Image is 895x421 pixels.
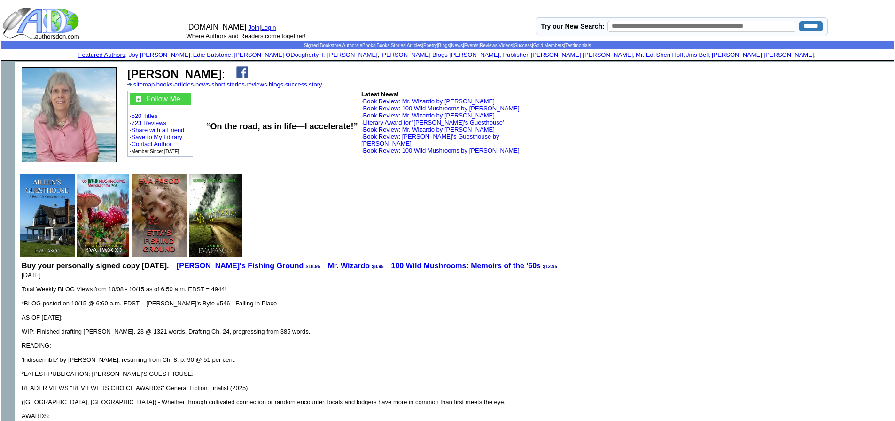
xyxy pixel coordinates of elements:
a: books [156,81,173,88]
font: i [192,53,193,58]
a: [PERSON_NAME] Blogs [PERSON_NAME], Publisher [381,51,528,58]
a: Follow Me [146,95,180,103]
a: Save to My Library [132,133,182,140]
a: Mr. Wizardo [327,262,370,270]
a: News [451,43,463,48]
a: news [195,81,210,88]
font: · [361,147,520,154]
img: fb.png [236,66,248,78]
font: i [816,53,817,58]
span: $18.95 [306,264,320,269]
font: i [655,53,656,58]
a: Book Review: Mr. Wizardo by [PERSON_NAME] [363,112,495,119]
a: short stories [211,81,245,88]
a: Join [248,24,259,31]
img: a_336699.gif [127,83,132,86]
img: shim.gif [447,61,448,62]
a: Book Review: 100 Wild Mushrooms by [PERSON_NAME] [363,105,520,112]
a: Contact Author [132,140,172,148]
font: Member Since: [DATE] [132,149,179,154]
font: i [379,53,380,58]
font: [DOMAIN_NAME] [186,23,246,31]
a: Gold Members [533,43,564,48]
a: Success [514,43,532,48]
font: · [361,98,495,105]
font: i [233,53,233,58]
span: | | | | | | | | | | | | | | [304,43,591,48]
a: Book Review: Mr. Wizardo by [PERSON_NAME] [363,98,495,105]
a: Testimonials [565,43,591,48]
b: Latest News! [361,91,399,98]
a: blogs [269,81,283,88]
a: 100 Wild Mushrooms: Memoirs of the '60s [391,262,541,270]
a: Book Review: [PERSON_NAME]'s Guesthouse by [PERSON_NAME] [361,133,499,147]
a: Authors [342,43,358,48]
span: $12.95 [543,264,557,269]
a: articles [174,81,194,88]
a: 520 Titles [132,112,158,119]
a: [PERSON_NAME]'s Fishing Ground [177,262,304,270]
a: Share with a Friend [132,126,185,133]
a: success story [285,81,322,88]
a: Videos [498,43,513,48]
img: 65583.jpg [22,67,117,162]
font: i [530,53,531,58]
a: reviews [246,81,267,88]
b: [PERSON_NAME] [127,68,222,80]
img: shim.gif [187,215,188,216]
font: : [127,68,225,80]
a: Blogs [438,43,450,48]
a: Books [377,43,390,48]
a: Mr. Ed [636,51,654,58]
a: eBooks [360,43,375,48]
font: Where Authors and Readers come together! [186,32,305,39]
a: Signed Bookstore [304,43,341,48]
a: T. [PERSON_NAME] [321,51,378,58]
b: “On the road, as in life—I accelerate!” [206,122,358,131]
font: · [361,112,495,119]
a: Reviews [480,43,498,48]
a: Events [464,43,479,48]
img: shim.gif [130,215,131,216]
font: · [361,119,504,126]
font: i [320,53,321,58]
a: Articles [407,43,422,48]
a: Poetry [423,43,437,48]
a: Featured Authors [78,51,125,58]
img: shim.gif [1,62,15,76]
label: Try our New Search: [541,23,604,30]
font: , , , , , , , , , , [129,51,817,58]
img: 74222.jpg [77,174,129,257]
a: Jms Bell [686,51,709,58]
font: · [361,105,520,112]
img: gc.jpg [136,96,141,102]
img: 76312.jpg [189,174,242,257]
a: Book Review: Mr. Wizardo by [PERSON_NAME] [363,126,495,133]
font: · [361,133,499,147]
a: Edie Batstone [193,51,231,58]
a: 723 Reviews [132,119,166,126]
img: shim.gif [447,60,448,61]
img: logo_ad.gif [2,7,81,40]
a: [PERSON_NAME] [PERSON_NAME] [712,51,814,58]
font: i [685,53,686,58]
a: [PERSON_NAME] ODougherty [234,51,319,58]
font: · · · · · · · [127,81,322,88]
b: Buy your personally signed copy [DATE]. [22,262,169,270]
a: Stories [391,43,405,48]
a: Sheri Hoff [656,51,684,58]
font: | [259,24,279,31]
a: Book Review: 100 Wild Mushrooms by [PERSON_NAME] [363,147,520,154]
a: Joy [PERSON_NAME] [129,51,190,58]
font: i [711,53,712,58]
img: 78955.jpeg [132,174,187,257]
img: 80130.jpg [20,174,75,257]
span: $8.95 [372,264,384,269]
